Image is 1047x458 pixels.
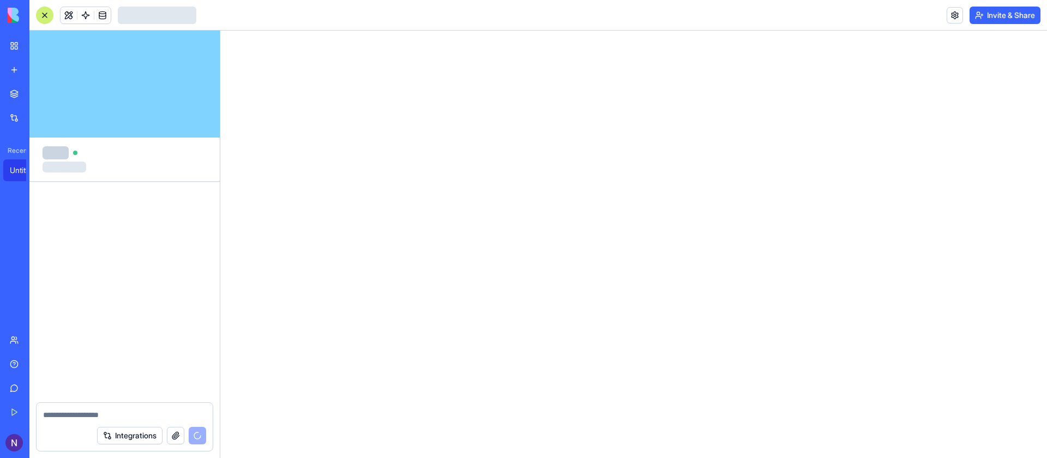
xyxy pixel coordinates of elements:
span: Recent [3,146,26,155]
div: Untitled App [10,165,40,176]
a: Untitled App [3,159,47,181]
button: Invite & Share [970,7,1040,24]
button: Integrations [97,427,163,444]
img: logo [8,8,75,23]
img: ACg8ocKUMTuJUREzKWxFxK8gCB--m5guzJg9g7pAsWijPgi2TGY62w=s96-c [5,434,23,451]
